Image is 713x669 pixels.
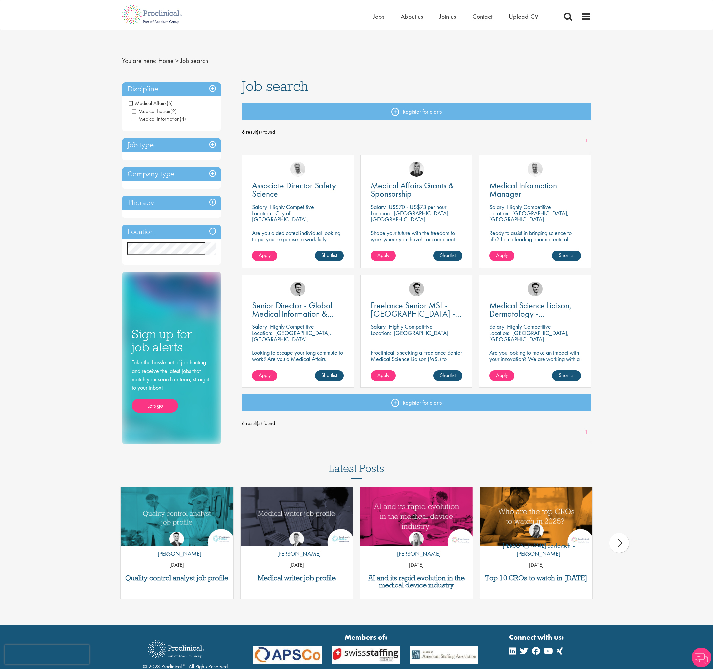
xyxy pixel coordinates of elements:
a: Senior Director - Global Medical Information & Medical Affairs [252,301,344,318]
span: Apply [377,252,389,259]
span: Location: [489,209,509,217]
span: Medical Science Liaison, Dermatology - [GEOGRAPHIC_DATA] [489,300,572,327]
a: Theodora Savlovschi - Wicks [PERSON_NAME] Savlovschi - [PERSON_NAME] [480,523,593,561]
a: Lets go [132,399,178,413]
span: 6 result(s) found [242,127,591,137]
a: Apply [489,370,514,381]
span: Contact [472,12,492,21]
a: Upload CV [509,12,538,21]
a: Jobs [373,12,384,21]
span: Salary [252,323,267,330]
span: You are here: [122,56,157,65]
img: Chatbot [692,648,711,667]
span: About us [401,12,423,21]
span: Job search [180,56,208,65]
span: Medical Liaison [132,108,177,115]
p: [GEOGRAPHIC_DATA], [GEOGRAPHIC_DATA] [371,209,450,223]
p: [GEOGRAPHIC_DATA] [394,329,448,337]
p: Highly Competitive [270,323,314,330]
span: Apply [377,372,389,379]
p: [PERSON_NAME] [272,550,321,558]
span: Associate Director Safety Science [252,180,336,199]
p: Highly Competitive [270,203,314,211]
p: [PERSON_NAME] Savlovschi - [PERSON_NAME] [480,541,593,558]
span: Medical Information [132,116,186,122]
span: Join us [439,12,456,21]
div: Take the hassle out of job hunting and receive the latest jobs that match your search criteria, s... [132,358,211,413]
img: APSCo [327,646,405,664]
a: Thomas Pinnock [290,282,305,296]
span: 6 result(s) found [242,418,591,428]
img: Joshua Bye [528,162,543,177]
a: Shortlist [552,370,581,381]
span: Senior Director - Global Medical Information & Medical Affairs [252,300,334,327]
h3: Job type [122,138,221,152]
a: Medical Science Liaison, Dermatology - [GEOGRAPHIC_DATA] [489,301,581,318]
a: George Watson [PERSON_NAME] [272,532,321,561]
img: Medical writer job profile [241,487,353,546]
span: Medical Information [132,116,180,122]
span: Location: [252,209,272,217]
span: Apply [259,372,271,379]
a: Medical Information Manager [489,182,581,198]
a: 1 [582,428,591,436]
p: Proclinical is seeking a Freelance Senior Medical Science Liaison (MSL) to support medical affair... [371,350,462,375]
img: George Watson [289,532,304,546]
a: Thomas Pinnock [528,282,543,296]
a: Associate Director Safety Science [252,182,344,198]
a: Apply [252,251,277,261]
a: Shortlist [315,370,344,381]
span: Location: [252,329,272,337]
p: [GEOGRAPHIC_DATA], [GEOGRAPHIC_DATA] [489,329,569,343]
a: Hannah Burke [PERSON_NAME] [392,532,441,561]
img: quality control analyst job profile [121,487,233,546]
a: Shortlist [433,370,462,381]
a: Register for alerts [242,103,591,120]
sup: ® [182,662,185,668]
span: Medical Affairs [129,100,173,107]
a: Link to a post [121,487,233,546]
span: Apply [496,372,508,379]
span: Salary [371,203,386,211]
strong: Members of: [253,632,478,642]
h3: Latest Posts [329,463,384,479]
p: Shape your future with the freedom to work where you thrive! Join our client with this fully remo... [371,230,462,255]
p: Are you looking to make an impact with your innovation? We are working with a well-established ph... [489,350,581,375]
img: Proclinical Recruitment [143,636,209,663]
iframe: reCAPTCHA [5,645,89,664]
p: Highly Competitive [507,323,551,330]
span: Location: [371,329,391,337]
p: Highly Competitive [389,323,432,330]
a: AI and its rapid evolution in the medical device industry [363,574,469,589]
a: Link to a post [241,487,353,546]
span: Freelance Senior MSL - [GEOGRAPHIC_DATA] - Cardiovascular/ Rare Disease [371,300,461,336]
a: Janelle Jones [409,162,424,177]
p: [GEOGRAPHIC_DATA], [GEOGRAPHIC_DATA] [252,329,331,343]
p: [DATE] [121,561,233,569]
h3: Location [122,225,221,239]
p: [GEOGRAPHIC_DATA], [GEOGRAPHIC_DATA] [489,209,569,223]
p: [PERSON_NAME] [153,550,201,558]
h3: Company type [122,167,221,181]
a: Medical writer job profile [244,574,350,582]
strong: Connect with us: [509,632,565,642]
a: Shortlist [552,251,581,261]
span: > [175,56,179,65]
img: Hannah Burke [409,532,424,546]
h3: Therapy [122,196,221,210]
a: Apply [252,370,277,381]
p: [PERSON_NAME] [392,550,441,558]
div: Discipline [122,82,221,96]
p: [DATE] [241,561,353,569]
a: Freelance Senior MSL - [GEOGRAPHIC_DATA] - Cardiovascular/ Rare Disease [371,301,462,318]
a: Shortlist [315,251,344,261]
p: Are you a dedicated individual looking to put your expertise to work fully flexibly in a remote p... [252,230,344,261]
span: Apply [496,252,508,259]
